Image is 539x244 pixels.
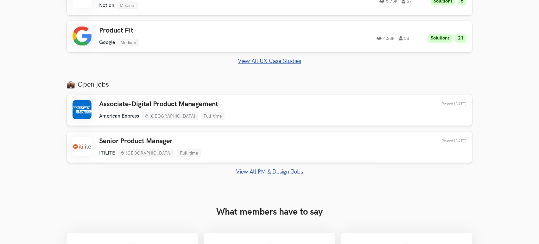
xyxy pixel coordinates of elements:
span: 58 [399,36,409,40]
li: American Express [99,113,139,119]
li: Google [99,40,115,46]
img: briefcase_emoji.png [67,81,75,88]
div: 13th Sep [427,139,466,143]
h3: Associate-Digital Product Management [99,100,225,108]
h3: Senior Product Manager [99,137,201,145]
a: Senior Product Manager ITILITE [GEOGRAPHIC_DATA] Full-time Posted [DATE] [67,131,472,163]
a: View All PM & Design Jobs [67,168,472,175]
label: Open jobs [67,80,472,89]
a: Product Fit Google Medium 4.28k 58 Solutions 21 [67,21,472,52]
span: 4.28k [377,36,394,40]
li: Full-time [177,149,201,157]
li: [GEOGRAPHIC_DATA] [118,149,174,157]
li: ITILITE [99,150,115,156]
div: 13th Sep [427,102,466,107]
li: [GEOGRAPHIC_DATA] [142,112,198,120]
li: Notion [99,3,114,9]
h3: Product Fit [99,27,279,35]
h3: What members have to say [67,207,472,217]
li: 21 [455,34,466,43]
li: Medium [117,39,139,46]
li: Solutions [428,34,453,43]
a: View All UX Case Studies [67,58,472,64]
li: Full-time [201,112,225,120]
a: Associate-Digital Product Management American Express [GEOGRAPHIC_DATA] Full-time Posted [DATE] [67,95,472,126]
li: Medium [117,2,138,9]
